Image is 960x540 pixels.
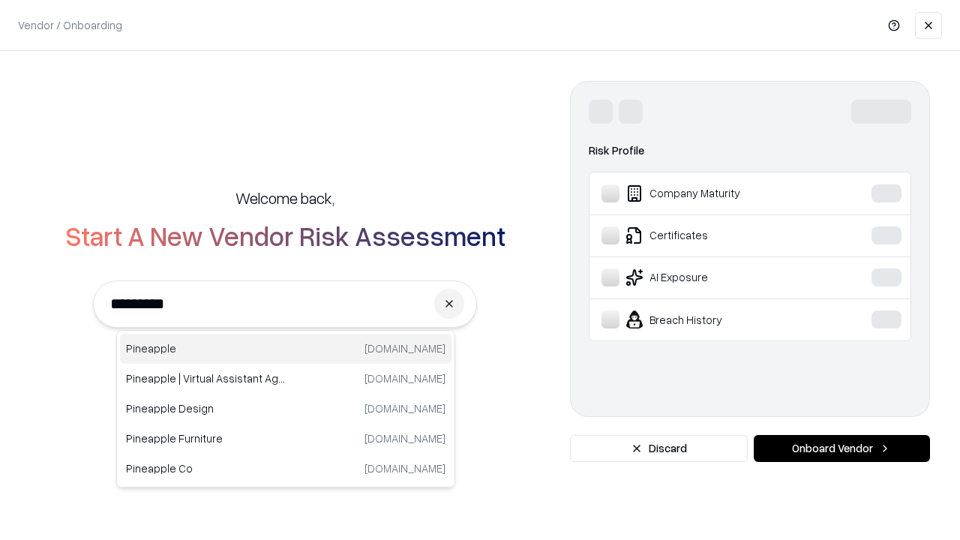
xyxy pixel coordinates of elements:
[126,460,286,476] p: Pineapple Co
[364,460,445,476] p: [DOMAIN_NAME]
[601,310,826,328] div: Breach History
[589,142,911,160] div: Risk Profile
[126,340,286,356] p: Pineapple
[65,220,505,250] h2: Start A New Vendor Risk Assessment
[18,17,122,33] p: Vendor / Onboarding
[570,435,748,462] button: Discard
[235,187,334,208] h5: Welcome back,
[364,400,445,416] p: [DOMAIN_NAME]
[126,370,286,386] p: Pineapple | Virtual Assistant Agency
[126,400,286,416] p: Pineapple Design
[116,330,455,487] div: Suggestions
[364,370,445,386] p: [DOMAIN_NAME]
[364,430,445,446] p: [DOMAIN_NAME]
[601,226,826,244] div: Certificates
[126,430,286,446] p: Pineapple Furniture
[601,184,826,202] div: Company Maturity
[754,435,930,462] button: Onboard Vendor
[364,340,445,356] p: [DOMAIN_NAME]
[601,268,826,286] div: AI Exposure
